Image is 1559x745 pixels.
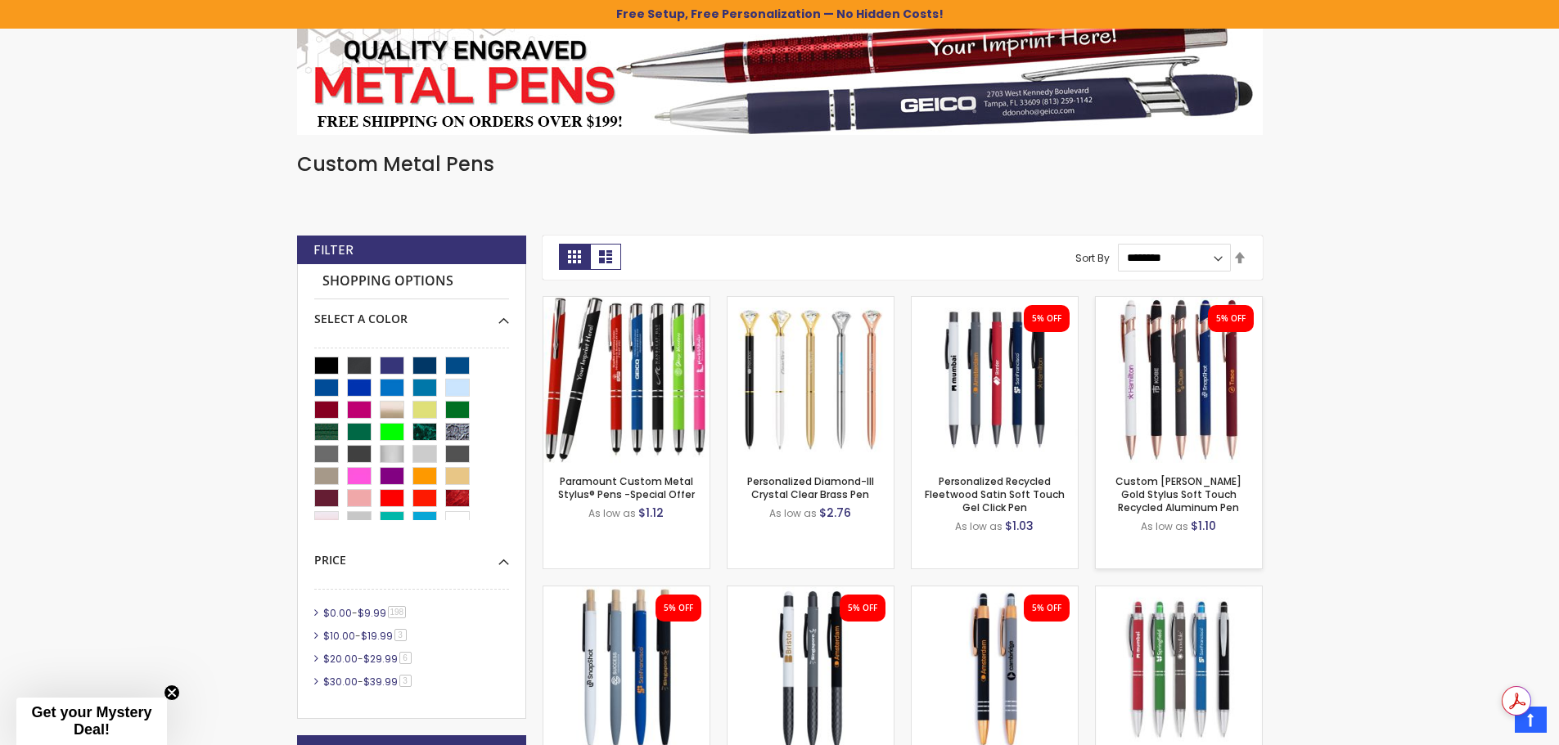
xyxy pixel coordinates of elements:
span: Get your Mystery Deal! [31,704,151,738]
a: Paramount Custom Metal Stylus® Pens -Special Offer [558,474,695,501]
a: Custom [PERSON_NAME] Gold Stylus Soft Touch Recycled Aluminum Pen [1115,474,1241,514]
img: Paramount Custom Metal Stylus® Pens -Special Offer [543,297,710,463]
a: Personalized Diamond-III Crystal Clear Brass Pen [728,296,894,310]
span: $2.76 [819,505,851,521]
span: 3 [399,675,412,687]
div: 5% OFF [664,603,693,614]
span: $9.99 [358,606,386,620]
span: $19.99 [361,629,393,643]
a: Paramount Custom Metal Stylus® Pens -Special Offer [543,296,710,310]
img: Personalized Diamond-III Crystal Clear Brass Pen [728,297,894,463]
a: Eco-Friendly Aluminum Bali Satin Soft Touch Gel Click Pen [543,586,710,599]
img: Custom Lexi Rose Gold Stylus Soft Touch Recycled Aluminum Pen [1096,297,1262,463]
img: Metal Pens [297,8,1263,135]
span: As low as [1141,519,1188,533]
span: $20.00 [323,652,358,666]
strong: Grid [559,244,590,270]
span: $30.00 [323,675,358,689]
span: 3 [394,629,407,641]
span: 6 [399,652,412,664]
span: $1.12 [638,505,664,521]
span: $39.99 [363,675,398,689]
a: Custom Lexi Rose Gold Stylus Soft Touch Recycled Aluminum Pen [1096,296,1262,310]
div: Select A Color [314,299,509,327]
span: $0.00 [323,606,352,620]
a: $0.00-$9.99198 [319,606,412,620]
img: Personalized Recycled Fleetwood Satin Soft Touch Gel Click Pen [912,297,1078,463]
a: $10.00-$19.993 [319,629,412,643]
strong: Filter [313,241,354,259]
a: Promotional Hope Stylus Satin Soft Touch Click Metal Pen [1096,586,1262,599]
a: Custom Recycled Fleetwood Stylus Satin Soft Touch Gel Click Pen [728,586,894,599]
button: Close teaser [164,684,180,701]
span: 198 [388,606,407,618]
span: As low as [769,506,817,520]
strong: Shopping Options [314,264,509,299]
a: Personalized Diamond-III Crystal Clear Brass Pen [747,474,874,501]
span: $10.00 [323,629,355,643]
h1: Custom Metal Pens [297,151,1263,177]
div: 5% OFF [848,603,877,614]
span: $29.99 [363,652,398,666]
a: Personalized Copper Penny Stylus Satin Soft Touch Click Metal Pen [912,586,1078,599]
div: 5% OFF [1216,313,1246,325]
a: Personalized Recycled Fleetwood Satin Soft Touch Gel Click Pen [912,296,1078,310]
a: $20.00-$29.996 [319,652,417,666]
div: 5% OFF [1032,313,1061,325]
a: Top [1515,707,1547,733]
div: Price [314,541,509,568]
label: Sort By [1075,250,1110,264]
div: 5% OFF [1032,603,1061,614]
span: $1.10 [1191,518,1216,534]
a: $30.00-$39.993 [319,675,417,689]
div: Get your Mystery Deal!Close teaser [16,698,167,745]
span: $1.03 [1005,518,1034,534]
a: Personalized Recycled Fleetwood Satin Soft Touch Gel Click Pen [925,474,1065,514]
span: As low as [588,506,636,520]
span: As low as [955,519,1003,533]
